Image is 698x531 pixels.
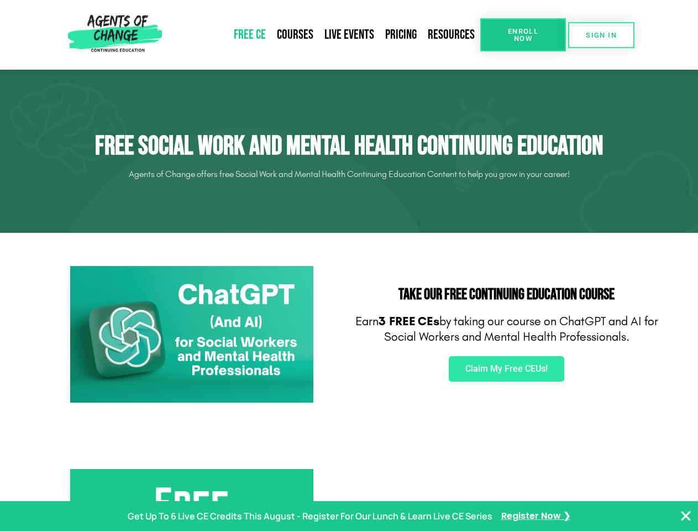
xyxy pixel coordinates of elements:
a: Register Now ❯ [501,508,570,524]
a: Claim My Free CEUs! [449,356,564,382]
span: Enroll Now [498,28,548,42]
a: SIGN IN [568,22,634,48]
a: Pricing [380,22,422,48]
h1: Free Social Work and Mental Health Continuing Education [40,131,659,163]
p: Agents of Change offers free Social Work and Mental Health Continuing Education Content to help y... [40,165,659,183]
b: 3 FREE CEs [379,314,439,329]
a: Free CE [228,22,271,48]
a: Enroll Now [480,18,566,51]
p: Get Up To 6 Live CE Credits This August - Register For Our Lunch & Learn Live CE Series [128,508,492,524]
a: Courses [271,22,319,48]
p: Earn by taking our course on ChatGPT and AI for Social Workers and Mental Health Professionals. [355,314,659,345]
h2: Take Our FREE Continuing Education Course [355,287,659,303]
a: Resources [422,22,480,48]
span: SIGN IN [586,32,617,39]
nav: Menu [166,22,480,48]
span: Claim My Free CEUs! [465,365,548,373]
a: Live Events [319,22,380,48]
button: Close Banner [679,509,692,523]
